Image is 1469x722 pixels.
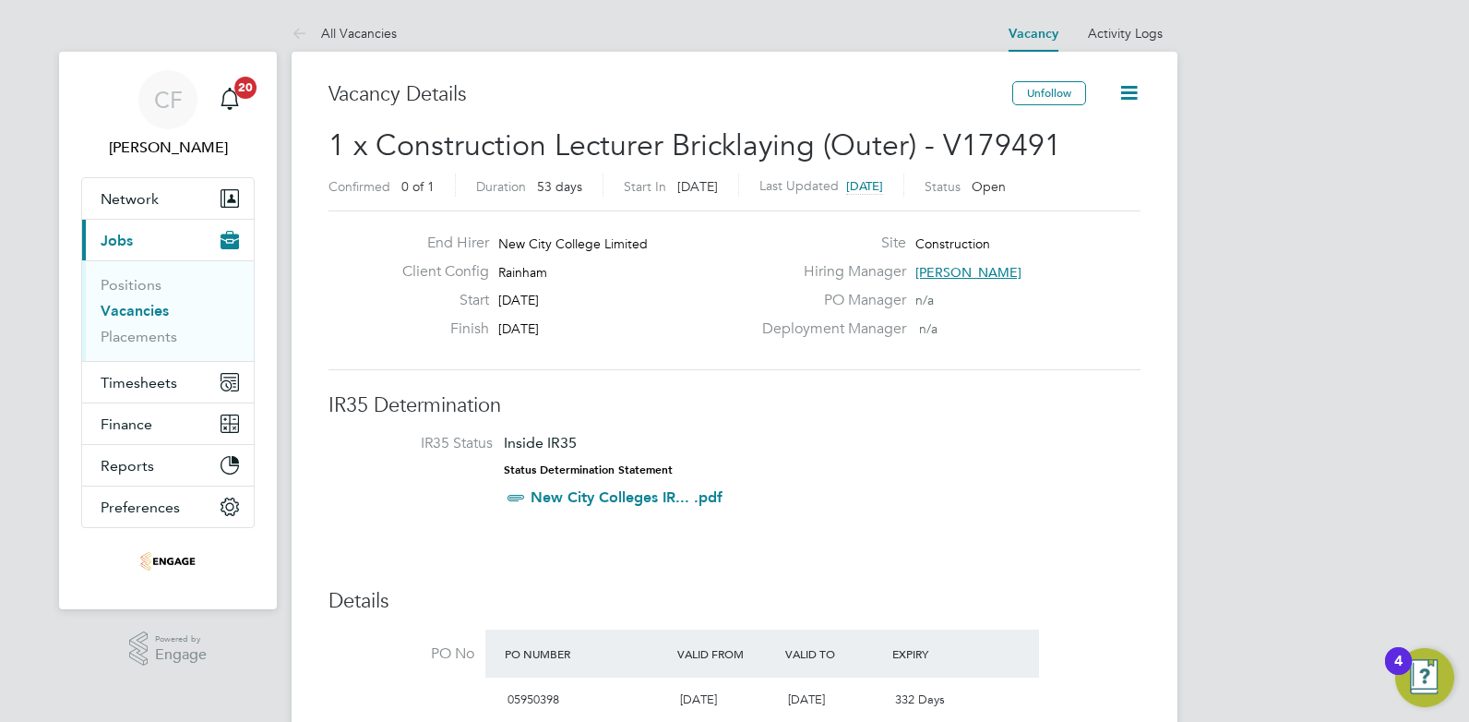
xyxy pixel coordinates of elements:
span: Finance [101,415,152,433]
div: Jobs [82,260,254,361]
h3: Details [328,588,1141,615]
label: Finish [388,319,489,339]
label: Site [751,234,906,253]
label: Start [388,291,489,310]
label: Confirmed [328,178,390,195]
span: Preferences [101,499,180,516]
span: 1 x Construction Lecturer Bricklaying (Outer) - V179491 [328,127,1061,163]
span: [DATE] [498,320,539,337]
button: Reports [82,445,254,486]
nav: Main navigation [59,52,277,609]
span: [DATE] [498,292,539,308]
span: n/a [915,292,934,308]
span: 0 of 1 [401,178,435,195]
span: [DATE] [680,692,717,707]
label: Deployment Manager [751,319,906,339]
a: 20 [211,70,248,129]
span: 20 [234,77,257,99]
img: omniapeople-logo-retina.png [140,547,196,576]
label: Status [925,178,961,195]
div: Valid From [673,637,781,670]
a: Powered byEngage [129,632,208,667]
a: All Vacancies [292,25,397,42]
span: Network [101,190,159,208]
span: Jobs [101,232,133,249]
h3: IR35 Determination [328,392,1141,419]
button: Finance [82,403,254,444]
a: Vacancy [1009,26,1058,42]
span: [PERSON_NAME] [915,264,1021,281]
label: IR35 Status [347,434,493,453]
span: 53 days [537,178,582,195]
span: Powered by [155,632,207,647]
span: Engage [155,647,207,663]
span: CF [154,88,183,112]
a: Vacancies [101,302,169,319]
button: Unfollow [1012,81,1086,105]
span: Timesheets [101,374,177,391]
span: New City College Limited [498,235,648,252]
span: Rainham [498,264,547,281]
span: 332 Days [895,692,945,707]
span: n/a [919,320,938,337]
label: Last Updated [759,177,839,194]
span: [DATE] [846,178,883,194]
span: Inside IR35 [504,434,577,451]
button: Network [82,178,254,219]
div: Valid To [781,637,889,670]
label: Start In [624,178,666,195]
button: Jobs [82,220,254,260]
a: Positions [101,276,161,294]
label: Client Config [388,262,489,282]
a: New City Colleges IR... .pdf [531,488,723,506]
button: Open Resource Center, 4 new notifications [1395,648,1454,707]
span: Open [972,178,1006,195]
a: CF[PERSON_NAME] [81,70,255,159]
span: 05950398 [508,692,559,707]
a: Activity Logs [1088,25,1163,42]
span: Cam Fisher [81,137,255,159]
span: Construction [915,235,990,252]
div: Expiry [888,637,996,670]
label: End Hirer [388,234,489,253]
label: PO No [328,644,474,664]
button: Timesheets [82,362,254,403]
h3: Vacancy Details [328,81,1012,108]
a: Placements [101,328,177,345]
label: Duration [476,178,526,195]
button: Preferences [82,487,254,527]
strong: Status Determination Statement [504,463,673,476]
div: PO Number [500,637,673,670]
label: PO Manager [751,291,906,310]
div: 4 [1394,661,1403,685]
span: [DATE] [788,692,825,707]
label: Hiring Manager [751,262,906,282]
span: Reports [101,457,154,475]
a: Go to home page [81,547,255,576]
span: [DATE] [677,178,718,195]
